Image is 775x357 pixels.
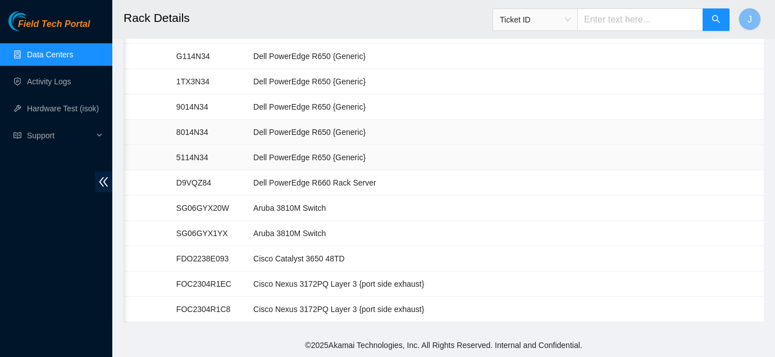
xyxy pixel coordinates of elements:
a: Akamai TechnologiesField Tech Portal [8,20,90,35]
span: J [747,12,752,26]
td: Cisco Catalyst 3650 48TD [247,246,505,272]
td: Dell PowerEdge R650 {Generic} [247,94,505,120]
td: SG06GYX20W [170,196,247,221]
td: FOC2304R1C8 [170,297,247,322]
td: 5114N34 [170,145,247,170]
a: Activity Logs [27,77,71,86]
td: Dell PowerEdge R660 Rack Server [247,170,505,196]
footer: © 2025 Akamai Technologies, Inc. All Rights Reserved. Internal and Confidential. [112,333,775,357]
span: Support [27,124,93,147]
span: Field Tech Portal [18,19,90,30]
td: Cisco Nexus 3172PQ Layer 3 {port side exhaust} [247,297,505,322]
td: FDO2238E093 [170,246,247,272]
a: Hardware Test (isok) [27,104,99,113]
button: J [738,8,761,30]
td: 1TX3N34 [170,69,247,94]
td: Dell PowerEdge R650 {Generic} [247,145,505,170]
td: Dell PowerEdge R650 {Generic} [247,69,505,94]
a: Data Centers [27,50,73,59]
td: Cisco Nexus 3172PQ Layer 3 {port side exhaust} [247,272,505,297]
span: double-left [95,171,112,192]
td: Aruba 3810M Switch [247,196,505,221]
td: FOC2304R1EC [170,272,247,297]
td: 9014N34 [170,94,247,120]
td: G114N34 [170,44,247,69]
button: search [703,8,730,31]
input: Enter text here... [577,8,703,31]
td: Dell PowerEdge R650 {Generic} [247,44,505,69]
td: D9VQZ84 [170,170,247,196]
td: 8014N34 [170,120,247,145]
td: Dell PowerEdge R650 {Generic} [247,120,505,145]
span: read [13,132,21,139]
span: Ticket ID [500,11,571,28]
td: SG06GYX1YX [170,221,247,246]
img: Akamai Technologies [8,11,57,31]
span: search [712,15,721,25]
td: Aruba 3810M Switch [247,221,505,246]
